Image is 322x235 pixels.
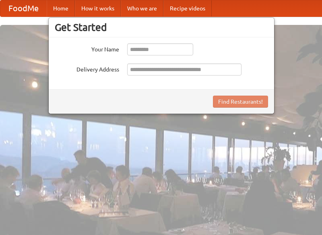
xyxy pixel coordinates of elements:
a: FoodMe [0,0,47,16]
h3: Get Started [55,21,268,33]
a: Home [47,0,75,16]
label: Your Name [55,43,119,53]
a: Recipe videos [163,0,212,16]
button: Find Restaurants! [213,96,268,108]
label: Delivery Address [55,63,119,74]
a: Who we are [121,0,163,16]
a: How it works [75,0,121,16]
